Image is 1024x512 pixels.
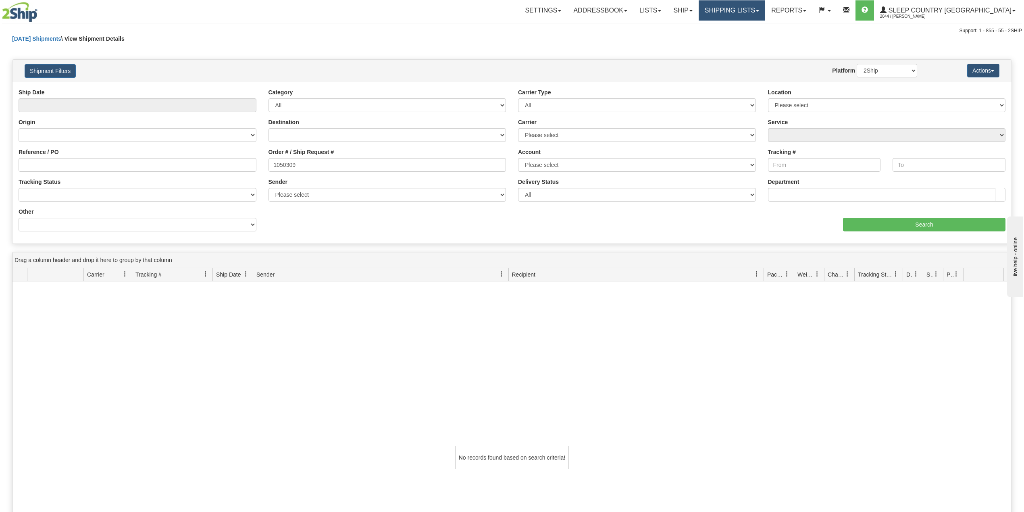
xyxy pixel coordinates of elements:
[874,0,1022,21] a: Sleep Country [GEOGRAPHIC_DATA] 2044 / [PERSON_NAME]
[12,35,61,42] a: [DATE] Shipments
[1005,215,1023,297] iframe: chat widget
[25,64,76,78] button: Shipment Filters
[967,64,999,77] button: Actions
[810,267,824,281] a: Weight filter column settings
[19,148,59,156] label: Reference / PO
[118,267,132,281] a: Carrier filter column settings
[518,148,541,156] label: Account
[768,88,791,96] label: Location
[926,271,933,279] span: Shipment Issues
[949,267,963,281] a: Pickup Status filter column settings
[765,0,812,21] a: Reports
[512,271,535,279] span: Recipient
[768,148,796,156] label: Tracking #
[567,0,633,21] a: Addressbook
[947,271,953,279] span: Pickup Status
[12,252,1012,268] div: grid grouping header
[832,67,855,75] label: Platform
[518,88,551,96] label: Carrier Type
[929,267,943,281] a: Shipment Issues filter column settings
[909,267,923,281] a: Delivery Status filter column settings
[750,267,764,281] a: Recipient filter column settings
[2,2,37,22] img: logo2044.jpg
[2,27,1022,34] div: Support: 1 - 855 - 55 - 2SHIP
[518,178,559,186] label: Delivery Status
[880,12,941,21] span: 2044 / [PERSON_NAME]
[889,267,903,281] a: Tracking Status filter column settings
[667,0,698,21] a: Ship
[780,267,794,281] a: Packages filter column settings
[455,446,569,469] div: No records found based on search criteria!
[87,271,104,279] span: Carrier
[19,208,33,216] label: Other
[6,7,75,13] div: live help - online
[858,271,893,279] span: Tracking Status
[135,271,162,279] span: Tracking #
[828,271,845,279] span: Charge
[268,148,334,156] label: Order # / Ship Request #
[768,158,881,172] input: From
[19,118,35,126] label: Origin
[268,178,287,186] label: Sender
[519,0,567,21] a: Settings
[61,35,125,42] span: \ View Shipment Details
[19,178,60,186] label: Tracking Status
[797,271,814,279] span: Weight
[518,118,537,126] label: Carrier
[893,158,1005,172] input: To
[906,271,913,279] span: Delivery Status
[768,178,799,186] label: Department
[887,7,1012,14] span: Sleep Country [GEOGRAPHIC_DATA]
[768,118,788,126] label: Service
[268,88,293,96] label: Category
[767,271,784,279] span: Packages
[239,267,253,281] a: Ship Date filter column settings
[495,267,508,281] a: Sender filter column settings
[256,271,275,279] span: Sender
[268,118,299,126] label: Destination
[199,267,212,281] a: Tracking # filter column settings
[699,0,765,21] a: Shipping lists
[633,0,667,21] a: Lists
[19,88,45,96] label: Ship Date
[216,271,241,279] span: Ship Date
[843,218,1005,231] input: Search
[841,267,854,281] a: Charge filter column settings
